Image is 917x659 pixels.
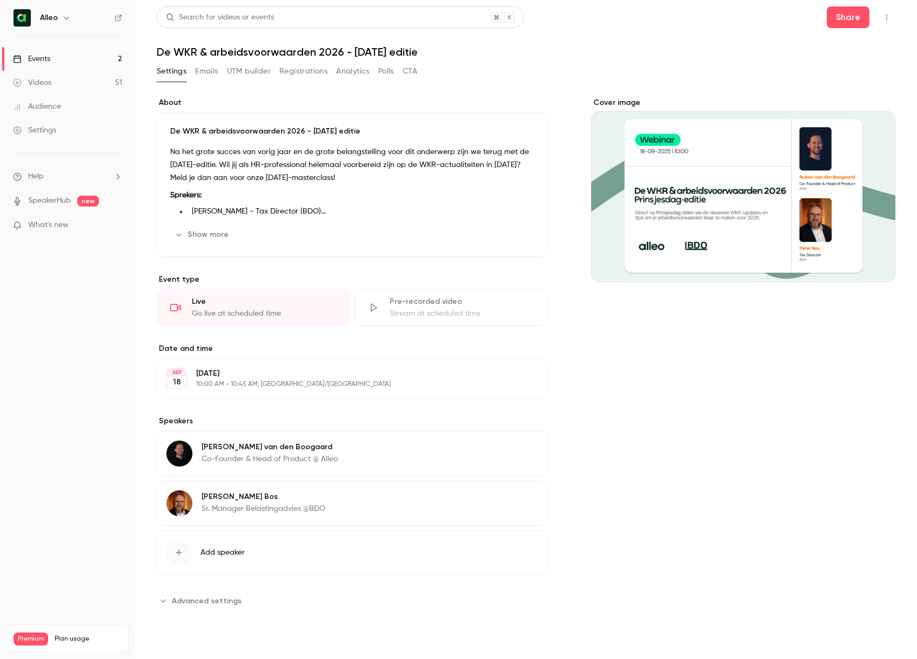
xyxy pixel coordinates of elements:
[157,63,186,80] button: Settings
[188,206,534,217] li: [PERSON_NAME] - Tax Director (BDO)
[55,635,122,643] span: Plan usage
[13,125,56,136] div: Settings
[14,633,48,645] span: Premium
[378,63,394,80] button: Polls
[157,416,548,427] label: Speakers
[109,221,122,230] iframe: Noticeable Trigger
[157,289,350,326] div: LiveGo live at scheduled time
[13,54,50,64] div: Events
[202,442,338,452] p: [PERSON_NAME] van den Boogaard
[77,196,99,207] span: new
[196,368,491,379] p: [DATE]
[827,6,869,28] button: Share
[157,530,548,575] button: Add speaker
[200,547,245,558] span: Add speaker
[202,491,325,502] p: [PERSON_NAME] Bos
[157,97,548,108] label: About
[195,63,218,80] button: Emails
[166,441,192,467] img: Ruben van den Boogaard
[192,296,337,307] div: Live
[170,126,534,137] p: De WKR & arbeidsvoorwaarden 2026 - [DATE] editie
[170,145,534,184] p: Na het grote succes van vorig jaar en de grote belangstelling voor dit onderwerp zijn we terug me...
[354,289,548,326] div: Pre-recorded videoStream at scheduled time
[157,592,248,609] button: Advanced settings
[390,308,534,319] div: Stream at scheduled time
[202,503,325,514] p: Sr. Manager Belastingadvies @BDO
[157,45,895,58] h1: De WKR & arbeidsvoorwaarden 2026 - [DATE] editie
[173,377,181,388] p: 18
[157,431,548,476] div: Ruben van den Boogaard[PERSON_NAME] van den BoogaardCo-Founder & Head of Product @ Alleo
[196,380,491,389] p: 10:00 AM - 10:45 AM, [GEOGRAPHIC_DATA]/[GEOGRAPHIC_DATA]
[166,490,192,516] img: Peter Bos
[28,195,71,207] a: SpeakerHub
[13,101,61,112] div: Audience
[390,296,534,307] div: Pre-recorded video
[591,97,895,282] section: Cover image
[13,77,51,88] div: Videos
[227,63,271,80] button: UTM builder
[170,226,235,243] button: Show more
[170,191,202,199] strong: Sprekers:
[157,274,548,285] p: Event type
[336,63,370,80] button: Analytics
[591,97,895,108] label: Cover image
[157,481,548,526] div: Peter Bos[PERSON_NAME] BosSr. Manager Belastingadvies @BDO
[403,63,417,80] button: CTA
[167,369,186,376] div: SEP
[192,308,337,319] div: Go live at scheduled time
[13,171,122,182] li: help-dropdown-opener
[279,63,327,80] button: Registrations
[157,592,548,609] section: Advanced settings
[202,454,338,464] p: Co-Founder & Head of Product @ Alleo
[40,12,58,23] h6: Alleo
[28,171,44,182] span: Help
[157,343,548,354] label: Date and time
[28,219,69,231] span: What's new
[172,595,242,607] span: Advanced settings
[14,9,31,26] img: Alleo
[166,12,274,23] div: Search for videos or events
